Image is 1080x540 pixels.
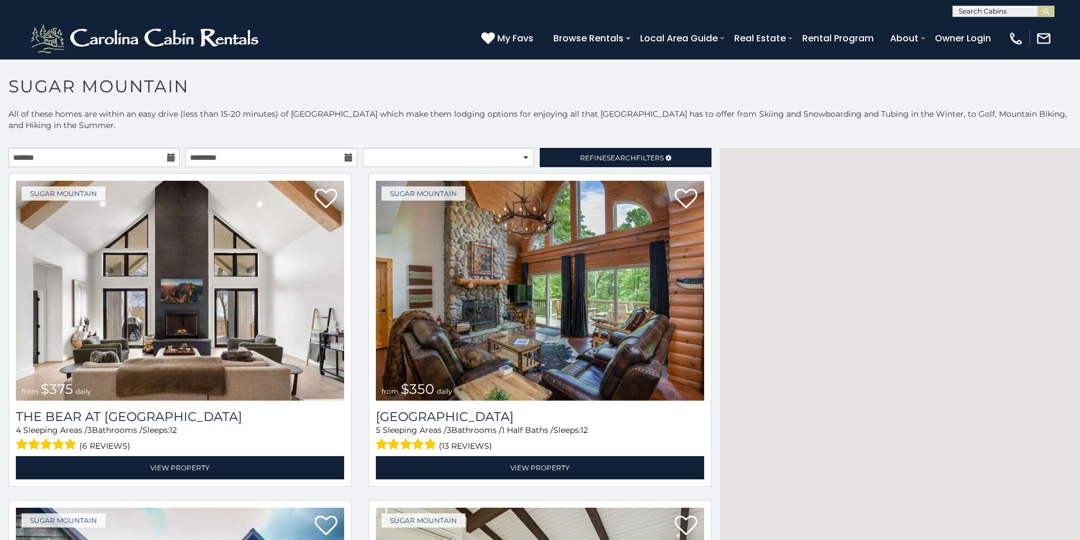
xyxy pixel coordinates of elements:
a: Sugar Mountain [22,186,105,201]
a: The Bear At Sugar Mountain from $375 daily [16,181,344,401]
a: Add to favorites [675,188,697,211]
span: 3 [87,425,92,435]
div: Sleeping Areas / Bathrooms / Sleeps: [16,424,344,453]
span: 12 [581,425,588,435]
a: Grouse Moor Lodge from $350 daily [376,181,704,401]
img: phone-regular-white.png [1008,31,1024,46]
span: (6 reviews) [79,439,130,453]
a: Add to favorites [315,515,337,538]
a: Local Area Guide [634,28,723,48]
div: Sleeping Areas / Bathrooms / Sleeps: [376,424,704,453]
a: About [884,28,924,48]
a: Browse Rentals [548,28,629,48]
span: from [382,387,399,396]
span: 3 [447,425,451,435]
a: Sugar Mountain [382,513,465,528]
a: Real Estate [729,28,791,48]
a: RefineSearchFilters [540,148,711,167]
a: Rental Program [797,28,879,48]
span: 1 Half Baths / [502,425,553,435]
span: Search [607,154,636,162]
a: View Property [16,456,344,479]
span: 5 [376,425,380,435]
h3: Grouse Moor Lodge [376,409,704,424]
a: View Property [376,456,704,479]
h3: The Bear At Sugar Mountain [16,409,344,424]
span: daily [437,387,452,396]
span: (13 reviews) [439,439,492,453]
a: Add to favorites [675,515,697,538]
a: [GEOGRAPHIC_DATA] [376,409,704,424]
a: My Favs [481,31,536,46]
a: The Bear At [GEOGRAPHIC_DATA] [16,409,344,424]
a: Add to favorites [315,188,337,211]
img: White-1-2.png [28,22,264,56]
img: mail-regular-white.png [1036,31,1052,46]
span: 4 [16,425,21,435]
a: Owner Login [929,28,997,48]
span: $350 [401,381,434,397]
img: The Bear At Sugar Mountain [16,181,344,401]
a: Sugar Mountain [382,186,465,201]
img: Grouse Moor Lodge [376,181,704,401]
span: $375 [41,381,73,397]
span: from [22,387,39,396]
span: 12 [170,425,177,435]
span: daily [75,387,91,396]
span: Refine Filters [580,154,664,162]
span: My Favs [497,31,533,45]
a: Sugar Mountain [22,513,105,528]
